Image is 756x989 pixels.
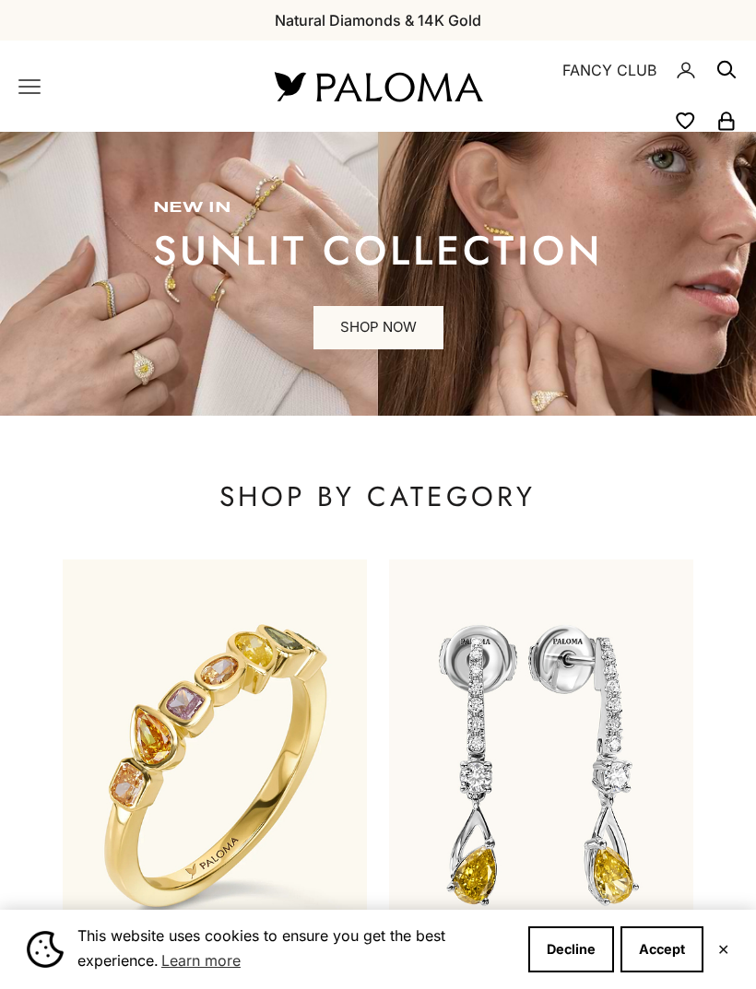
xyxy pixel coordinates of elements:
[528,926,614,972] button: Decline
[562,58,656,82] a: FANCY CLUB
[620,926,703,972] button: Accept
[77,924,514,974] span: This website uses cookies to ensure you get the best experience.
[717,944,729,955] button: Close
[526,41,738,132] nav: Secondary navigation
[27,931,64,968] img: Cookie banner
[159,947,243,974] a: Learn more
[313,306,443,350] a: SHOP NOW
[63,478,692,515] p: SHOP BY CATEGORY
[275,8,481,32] p: Natural Diamonds & 14K Gold
[18,76,230,98] nav: Primary navigation
[153,232,603,269] p: sunlit collection
[153,199,603,218] p: new in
